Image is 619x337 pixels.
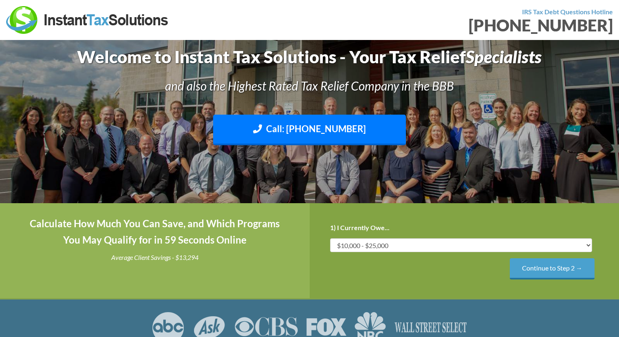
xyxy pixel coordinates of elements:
[20,215,289,249] h4: Calculate How Much You Can Save, and Which Programs You May Qualify for in 59 Seconds Online
[213,115,406,145] a: Call: [PHONE_NUMBER]
[111,253,198,261] i: Average Client Savings - $13,294
[6,6,169,34] img: Instant Tax Solutions Logo
[70,45,549,69] h1: Welcome to Instant Tax Solutions - Your Tax Relief
[6,15,169,23] a: Instant Tax Solutions Logo
[522,8,613,16] strong: IRS Tax Debt Questions Hotline
[466,47,542,67] i: Specialists
[316,17,613,33] div: [PHONE_NUMBER]
[70,77,549,94] h3: and also the Highest Rated Tax Relief Company in the BBB
[330,224,390,232] label: 1) I Currently Owe...
[510,258,595,279] input: Continue to Step 2 →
